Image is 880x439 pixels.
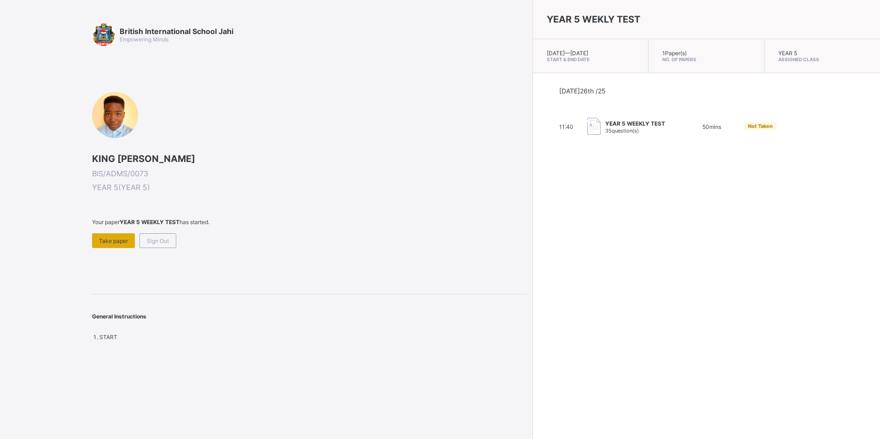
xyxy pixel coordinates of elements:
span: No. of Papers [662,57,750,62]
b: YEAR 5 WEEKLY TEST [120,219,179,225]
span: [DATE] 26th /25 [559,87,606,95]
span: KING [PERSON_NAME] [92,153,528,164]
span: Start & End Date [547,57,634,62]
span: Your paper has started. [92,219,528,225]
span: YEAR 5 WEEKLY TEST [605,120,665,127]
span: START [99,334,117,341]
img: take_paper.cd97e1aca70de81545fe8e300f84619e.svg [587,118,601,135]
span: Not Taken [748,123,773,129]
span: YEAR 5 [778,50,797,57]
span: YEAR 5 WEKLY TEST [547,14,640,25]
span: Assigned Class [778,57,866,62]
span: [DATE] — [DATE] [547,50,588,57]
span: Sign Out [147,237,169,244]
span: 1 Paper(s) [662,50,687,57]
span: YEAR 5 ( YEAR 5 ) [92,183,528,192]
span: 35 question(s) [605,127,639,134]
span: British International School Jahi [120,27,233,36]
span: 11:40 [559,123,573,130]
span: BIS/ADMS/0073 [92,169,528,178]
span: Empowering Minds [120,36,168,43]
span: General Instructions [92,313,146,320]
span: Take paper [99,237,128,244]
span: 50 mins [702,123,721,130]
